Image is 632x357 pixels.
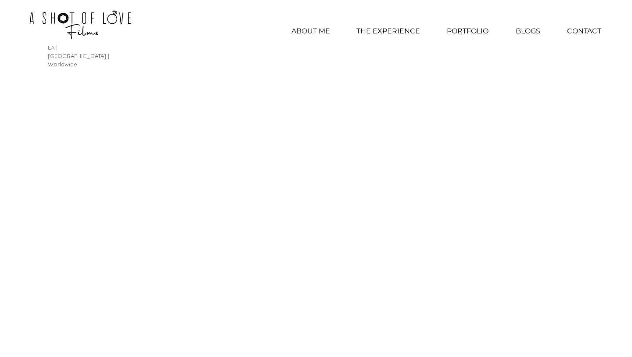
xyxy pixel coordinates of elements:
[433,20,502,42] div: PORTFOLIO
[278,20,344,42] a: ABOUT ME
[287,20,334,42] p: ABOUT ME
[563,20,606,42] p: CONTACT
[502,20,554,42] a: BLOGS
[352,20,424,42] p: THE EXPERIENCE
[442,20,493,42] p: PORTFOLIO
[278,20,614,42] nav: Site
[48,44,109,68] span: LA | [GEOGRAPHIC_DATA] | Worldwide
[344,20,433,42] a: THE EXPERIENCE
[511,20,545,42] p: BLOGS
[554,20,614,42] a: CONTACT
